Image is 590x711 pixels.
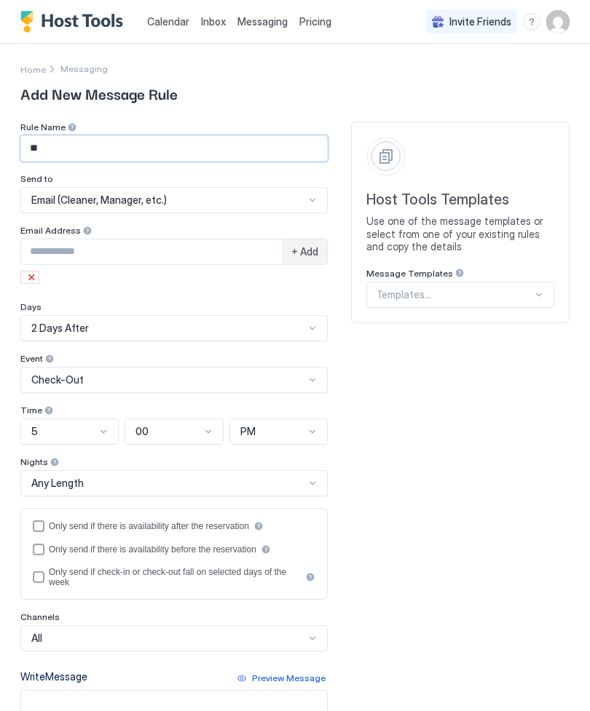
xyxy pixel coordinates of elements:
[20,61,46,76] div: Breadcrumb
[33,520,315,532] div: afterReservation
[235,670,328,687] button: Preview Message
[20,82,570,104] span: Add New Message Rule
[366,191,554,209] span: Host Tools Templates
[237,14,288,29] a: Messaging
[31,373,84,386] span: Check-Out
[49,544,256,555] div: Only send if there is availability before the reservation
[147,14,189,29] a: Calendar
[20,301,42,312] span: Days
[20,64,46,75] span: Home
[20,353,43,364] span: Event
[33,567,315,587] div: isLimited
[20,173,53,184] span: Send to
[31,632,42,645] span: All
[20,405,42,416] span: Time
[240,425,256,438] span: PM
[31,322,89,335] span: 2 Days After
[299,15,331,28] span: Pricing
[135,425,149,438] span: 00
[546,10,570,33] div: User profile
[20,456,48,467] span: Nights
[20,11,130,33] a: Host Tools Logo
[252,672,326,685] div: Preview Message
[49,521,249,531] div: Only send if there is availability after the reservation
[31,194,167,207] span: Email (Cleaner, Manager, etc.)
[201,15,226,28] span: Inbox
[291,245,318,258] span: + Add
[20,611,60,622] span: Channels
[31,425,38,438] span: 5
[60,63,108,74] span: Messaging
[366,268,453,279] span: Message Templates
[20,669,87,684] div: Write Message
[237,15,288,28] span: Messaging
[15,662,50,696] iframe: Intercom live chat
[20,122,66,132] span: Rule Name
[60,63,108,74] div: Breadcrumb
[201,14,226,29] a: Inbox
[33,544,315,555] div: beforeReservation
[366,215,554,253] span: Use one of the message templates or select from one of your existing rules and copy the details
[49,567,301,587] div: Only send if check-in or check-out fall on selected days of the week
[21,239,282,264] input: Input Field
[147,15,189,28] span: Calendar
[20,61,46,76] a: Home
[20,225,81,236] span: Email Address
[21,136,327,161] input: Input Field
[523,13,540,31] div: menu
[31,477,84,490] span: Any Length
[449,15,511,28] span: Invite Friends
